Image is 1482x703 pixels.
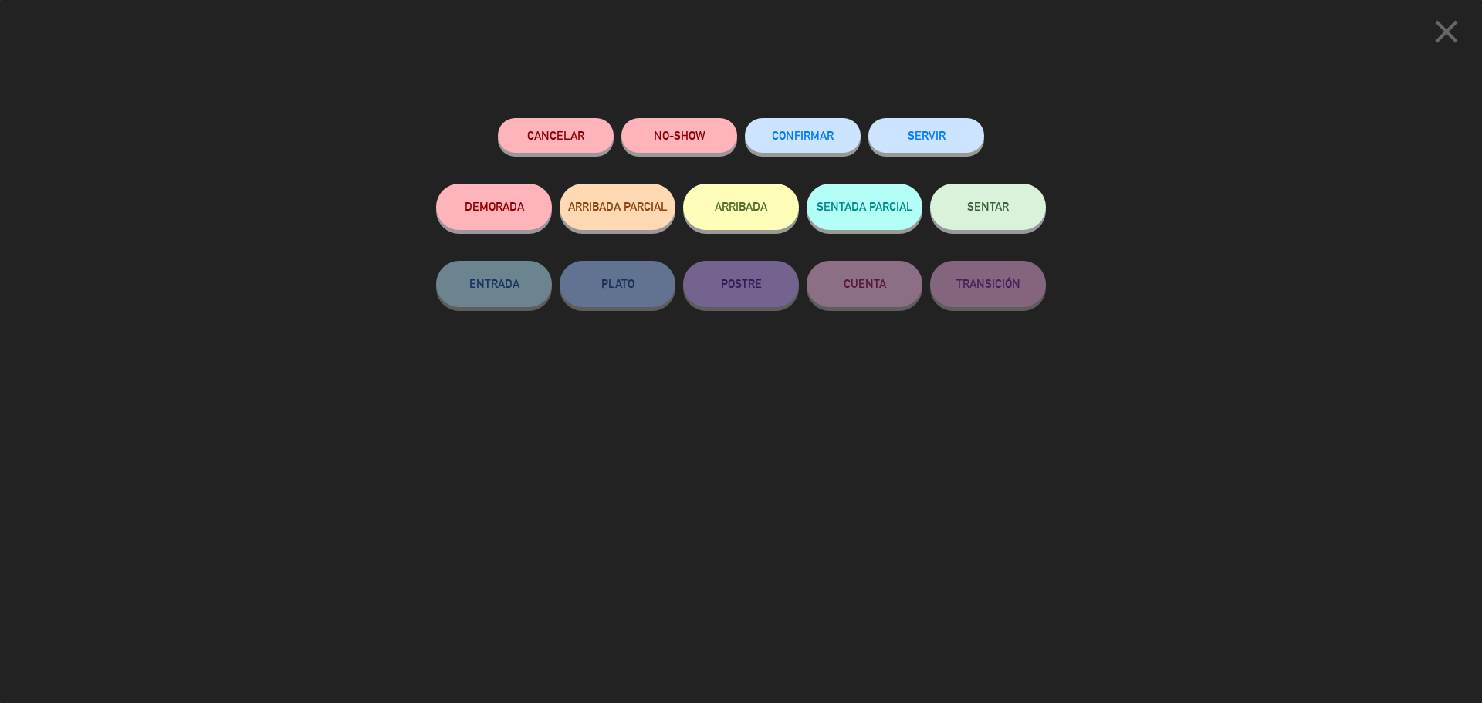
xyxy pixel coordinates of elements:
[930,261,1046,307] button: TRANSICIÓN
[745,118,861,153] button: CONFIRMAR
[436,184,552,230] button: DEMORADA
[568,200,668,213] span: ARRIBADA PARCIAL
[560,184,675,230] button: ARRIBADA PARCIAL
[807,184,922,230] button: SENTADA PARCIAL
[772,129,834,142] span: CONFIRMAR
[560,261,675,307] button: PLATO
[930,184,1046,230] button: SENTAR
[683,261,799,307] button: POSTRE
[498,118,614,153] button: Cancelar
[967,200,1009,213] span: SENTAR
[1427,12,1466,51] i: close
[1423,12,1470,57] button: close
[868,118,984,153] button: SERVIR
[807,261,922,307] button: CUENTA
[621,118,737,153] button: NO-SHOW
[683,184,799,230] button: ARRIBADA
[436,261,552,307] button: ENTRADA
